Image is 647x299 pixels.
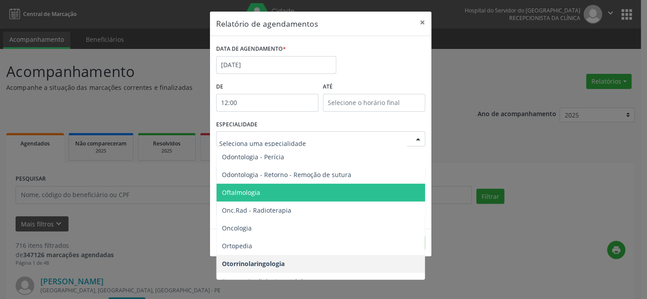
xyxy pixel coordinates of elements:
[222,170,351,179] span: Odontologia - Retorno - Remoção de sutura
[222,188,260,197] span: Oftalmologia
[216,80,318,94] label: De
[216,118,257,132] label: ESPECIALIDADE
[323,80,425,94] label: ATÉ
[222,206,291,214] span: Onc.Rad - Radioterapia
[216,94,318,112] input: Selecione o horário inicial
[222,277,309,286] span: Parecer Cardiologico - Adulto
[216,18,318,29] h5: Relatório de agendamentos
[219,134,407,152] input: Seleciona uma especialidade
[222,242,252,250] span: Ortopedia
[222,224,252,232] span: Oncologia
[323,94,425,112] input: Selecione o horário final
[414,12,431,33] button: Close
[222,153,284,161] span: Odontologia - Perícia
[216,42,286,56] label: DATA DE AGENDAMENTO
[216,56,336,74] input: Selecione uma data ou intervalo
[222,259,285,268] span: Otorrinolaringologia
